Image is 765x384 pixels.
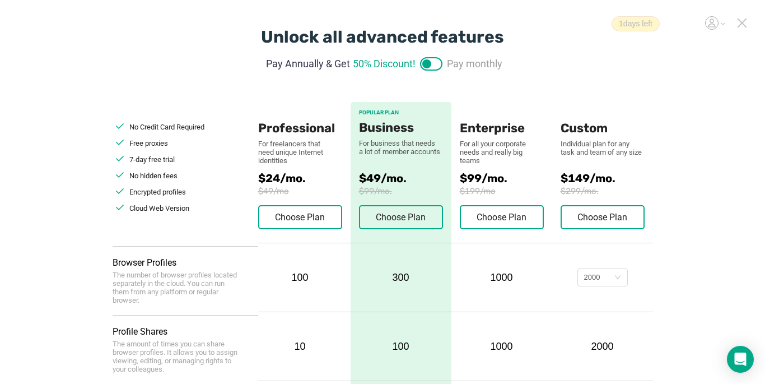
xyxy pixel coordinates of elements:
span: $49/mo [258,186,351,196]
span: $24/mo. [258,172,351,185]
button: Choose Plan [359,205,443,229]
button: Choose Plan [460,205,544,229]
div: For all your corporate needs and really big teams [460,140,544,165]
button: Choose Plan [258,205,342,229]
div: For freelancers that need unique Internet identities [258,140,331,165]
span: Free proxies [129,139,168,147]
div: Open Intercom Messenger [727,346,754,373]
div: 2000 [584,269,600,286]
div: Unlock all advanced features [261,27,504,47]
div: 1000 [460,272,544,284]
div: For business that needs [359,139,443,147]
span: $149/mo. [561,172,653,185]
div: 10 [258,341,342,353]
i: icon: down [614,274,621,282]
span: Cloud Web Version [129,204,189,212]
div: Custom [561,102,645,136]
div: 100 [351,312,451,381]
div: 2000 [561,341,645,353]
div: The number of browser profiles located separately in the cloud. You can run them from any platfor... [113,271,241,304]
span: $199/mo [460,186,561,196]
div: The amount of times you can share browser profiles. It allows you to assign viewing, editing, or ... [113,340,241,373]
div: Enterprise [460,102,544,136]
span: $99/mo. [460,172,561,185]
span: Pay Annually & Get [266,56,350,71]
span: $99/mo. [359,186,443,196]
div: Professional [258,102,342,136]
span: No hidden fees [129,172,178,180]
button: Choose Plan [561,205,645,229]
div: Browser Profiles [113,257,258,268]
span: $299/mo. [561,186,653,196]
div: 1000 [460,341,544,353]
span: 50% Discount! [353,56,416,71]
span: Encrypted profiles [129,188,186,196]
div: Business [359,121,443,135]
span: 1 days left [612,16,660,31]
span: 7-day free trial [129,155,175,164]
div: a lot of member accounts [359,147,443,156]
span: Pay monthly [447,56,502,71]
span: $49/mo. [359,172,443,185]
div: Individual plan for any task and team of any size [561,140,645,156]
div: 100 [258,272,342,284]
span: No Credit Card Required [129,123,204,131]
div: 300 [351,243,451,312]
div: POPULAR PLAN [359,109,443,116]
div: Profile Shares [113,326,258,337]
